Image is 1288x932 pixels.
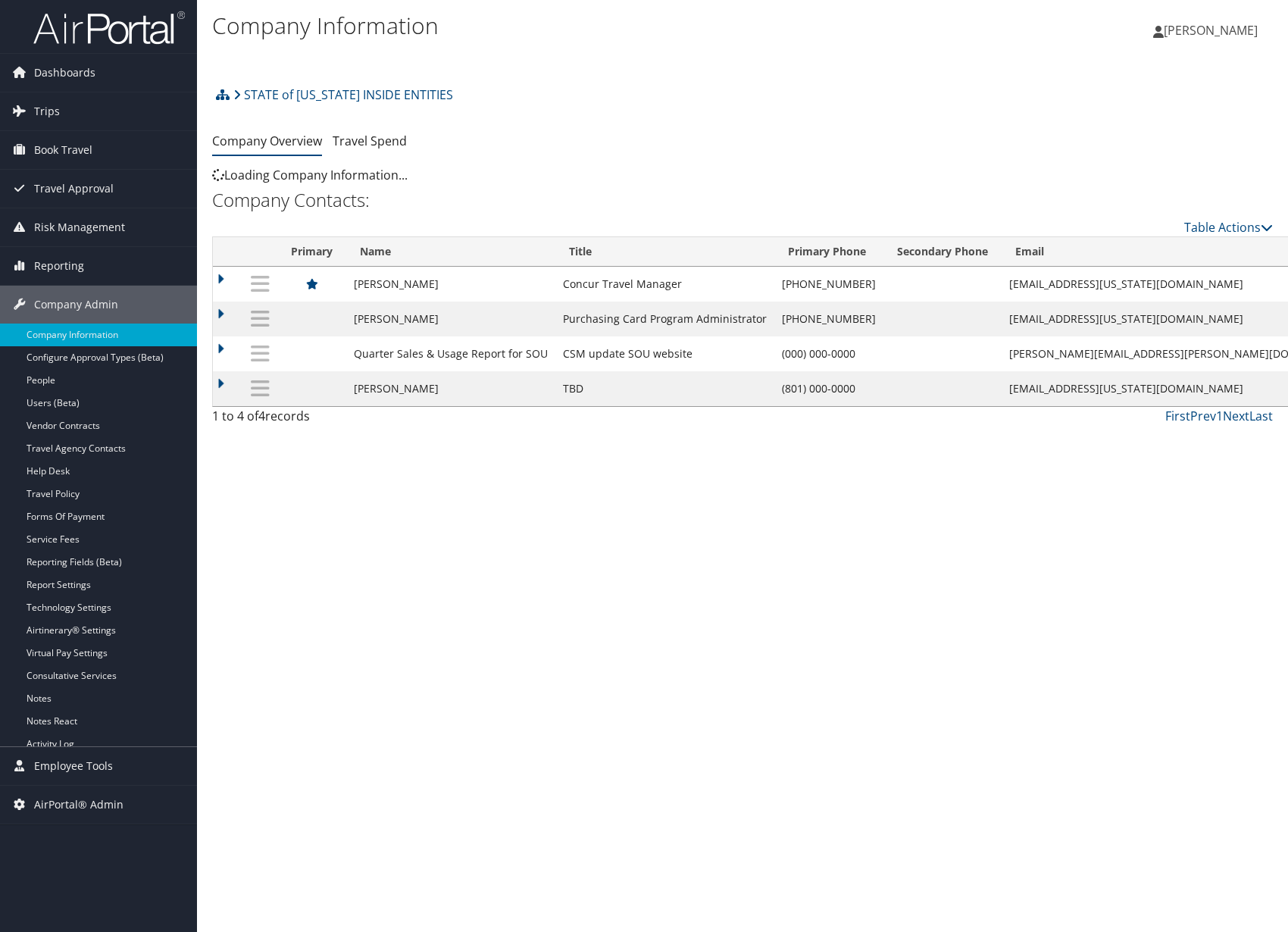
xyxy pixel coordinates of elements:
a: Company Overview [212,133,322,149]
td: Quarter Sales & Usage Report for SOU [346,336,555,371]
span: Book Travel [34,131,92,169]
span: Risk Management [34,208,125,246]
span: Travel Approval [34,170,114,208]
a: Table Actions [1184,219,1273,236]
th: Primary Phone [774,237,883,267]
a: [PERSON_NAME] [1153,8,1273,53]
span: Reporting [34,247,84,285]
td: [PERSON_NAME] [346,371,555,406]
span: Loading Company Information... [212,167,408,183]
h1: Company Information [212,10,919,42]
span: [PERSON_NAME] [1164,22,1258,39]
th: Title [555,237,774,267]
h2: Company Contacts: [212,187,1273,213]
span: Dashboards [34,54,95,92]
a: First [1165,408,1190,424]
a: Last [1249,408,1273,424]
th: Name [346,237,555,267]
a: STATE of [US_STATE] INSIDE ENTITIES [233,80,453,110]
th: Secondary Phone [883,237,1002,267]
td: (000) 000-0000 [774,336,883,371]
a: Travel Spend [333,133,407,149]
td: [PERSON_NAME] [346,302,555,336]
td: Concur Travel Manager [555,267,774,302]
span: Company Admin [34,286,118,324]
td: [PERSON_NAME] [346,267,555,302]
div: 1 to 4 of records [212,407,461,433]
a: Next [1223,408,1249,424]
span: Trips [34,92,60,130]
td: [PHONE_NUMBER] [774,302,883,336]
td: [PHONE_NUMBER] [774,267,883,302]
span: 4 [258,408,265,424]
span: AirPortal® Admin [34,786,123,824]
td: Purchasing Card Program Administrator [555,302,774,336]
td: TBD [555,371,774,406]
a: 1 [1216,408,1223,424]
th: Primary [277,237,346,267]
td: CSM update SOU website [555,336,774,371]
img: airportal-logo.png [33,10,185,45]
a: Prev [1190,408,1216,424]
span: Employee Tools [34,747,113,785]
td: (801) 000-0000 [774,371,883,406]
